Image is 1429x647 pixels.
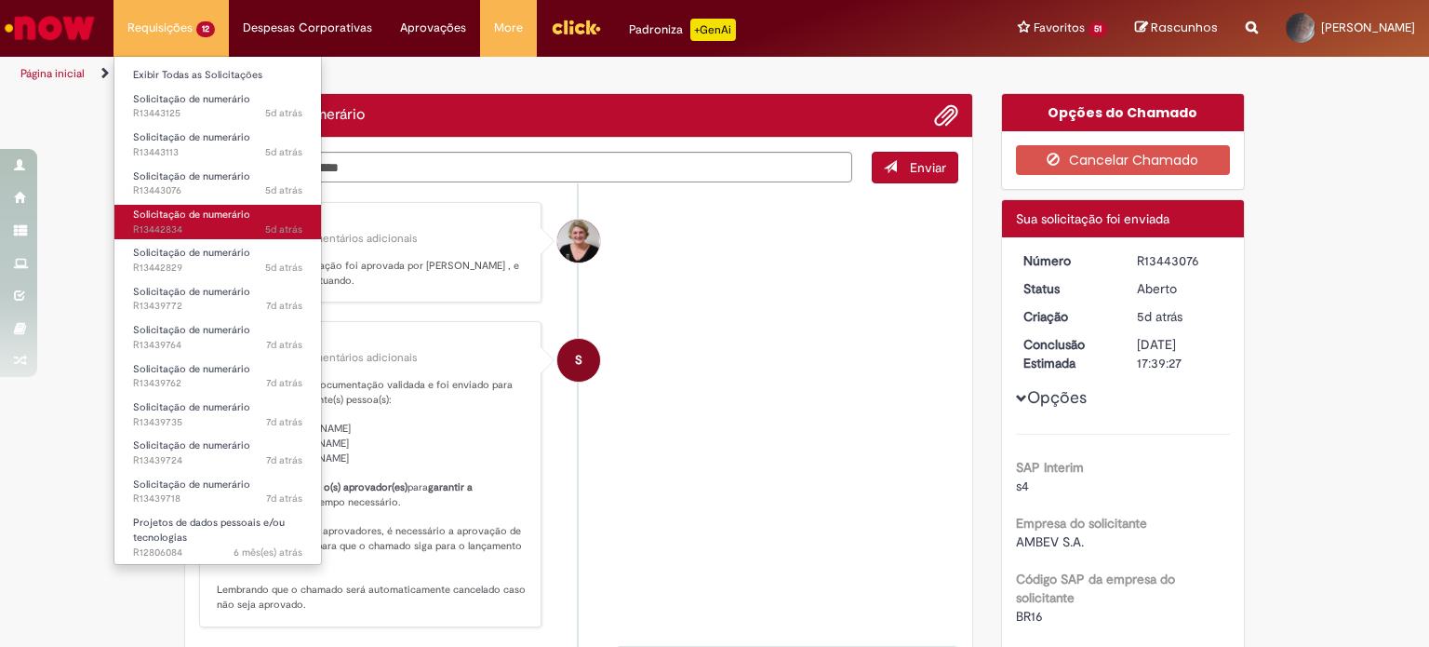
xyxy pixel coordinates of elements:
[266,492,302,505] span: 7d atrás
[114,359,321,394] a: Aberto R13439762 : Solicitação de numerário
[114,243,321,277] a: Aberto R13442829 : Solicitação de numerário
[1137,279,1223,298] div: Aberto
[1016,210,1169,227] span: Sua solicitação foi enviada
[199,152,852,183] textarea: Digite sua mensagem aqui...
[133,323,250,337] span: Solicitação de numerário
[133,285,250,299] span: Solicitação de numerário
[265,183,302,197] span: 5d atrás
[133,492,302,506] span: R13439718
[114,167,321,201] a: Aberto R13443076 : Solicitação de numerário
[133,130,250,144] span: Solicitação de numerário
[133,183,302,198] span: R13443076
[1151,19,1218,36] span: Rascunhos
[217,259,527,288] p: Prezado(a), Sua solicitação foi aprovada por [PERSON_NAME] , e em breve estaremos atuando.
[557,220,600,263] div: Ana Beatriz Ramos Denkena
[690,19,736,41] p: +GenAi
[265,261,302,275] span: 5d atrás
[266,376,302,390] span: 7d atrás
[400,19,466,37] span: Aprovações
[494,19,523,37] span: More
[575,338,582,383] span: S
[265,222,302,236] span: 5d atrás
[266,376,302,390] time: 22/08/2025 12:36:15
[133,415,302,430] span: R13439735
[133,338,302,353] span: R13439764
[133,362,250,376] span: Solicitação de numerário
[114,205,321,239] a: Aberto R13442834 : Solicitação de numerário
[265,183,302,197] time: 25/08/2025 09:38:17
[266,299,302,313] span: 7d atrás
[266,338,302,352] time: 22/08/2025 12:37:16
[1137,335,1223,372] div: [DATE] 17:39:27
[114,282,321,317] a: Aberto R13439772 : Solicitação de numerário
[133,261,302,276] span: R13442829
[266,299,302,313] time: 22/08/2025 12:39:14
[133,145,302,160] span: R13443113
[1009,251,1124,270] dt: Número
[1016,571,1175,606] b: Código SAP da empresa do solicitante
[265,261,302,275] time: 25/08/2025 08:49:50
[20,66,85,81] a: Página inicial
[265,106,302,120] span: 5d atrás
[266,415,302,429] span: 7d atrás
[133,546,302,560] span: R12806084
[114,56,322,565] ul: Requisições
[133,106,302,121] span: R13443125
[114,398,321,432] a: Aberto R13439735 : Solicitação de numerário
[114,436,321,470] a: Aberto R13439724 : Solicitação de numerário
[299,350,418,366] small: Comentários adicionais
[133,400,250,414] span: Solicitação de numerário
[266,338,302,352] span: 7d atrás
[1321,20,1415,35] span: [PERSON_NAME]
[133,222,302,237] span: R13442834
[1002,94,1245,131] div: Opções do Chamado
[1016,459,1084,476] b: SAP Interim
[629,19,736,41] div: Padroniza
[133,516,285,545] span: Projetos de dados pessoais e/ou tecnologias
[114,128,321,162] a: Aberto R13443113 : Solicitação de numerário
[217,217,527,228] div: [PERSON_NAME]
[872,152,958,183] button: Enviar
[910,159,946,176] span: Enviar
[265,145,302,159] span: 5d atrás
[1016,515,1147,532] b: Empresa do solicitante
[133,453,302,468] span: R13439724
[557,339,600,382] div: System
[114,89,321,124] a: Aberto R13443125 : Solicitação de numerário
[1034,19,1085,37] span: Favoritos
[243,19,372,37] span: Despesas Corporativas
[265,106,302,120] time: 25/08/2025 09:46:04
[133,478,250,492] span: Solicitação de numerário
[1137,308,1182,325] span: 5d atrás
[127,19,193,37] span: Requisições
[1137,307,1223,326] div: 25/08/2025 09:38:16
[2,9,98,47] img: ServiceNow
[265,222,302,236] time: 25/08/2025 08:50:46
[114,65,321,86] a: Exibir Todas as Solicitações
[217,378,527,612] p: Seu chamado teve a documentação validada e foi enviado para aprovação da(s) seguinte(s) pessoa(s)...
[266,492,302,505] time: 22/08/2025 12:25:38
[114,320,321,355] a: Aberto R13439764 : Solicitação de numerário
[133,208,250,222] span: Solicitação de numerário
[1016,533,1084,550] span: AMBEV S.A.
[133,246,250,260] span: Solicitação de numerário
[1137,251,1223,270] div: R13443076
[1088,21,1107,37] span: 51
[234,546,302,559] time: 13/03/2025 14:10:38
[551,13,601,41] img: click_logo_yellow_360x200.png
[266,453,302,467] span: 7d atrás
[1016,145,1231,175] button: Cancelar Chamado
[265,145,302,159] time: 25/08/2025 09:44:26
[1009,307,1124,326] dt: Criação
[234,546,302,559] span: 6 mês(es) atrás
[114,513,321,553] a: Aberto R12806084 : Projetos de dados pessoais e/ou tecnologias
[14,57,939,91] ul: Trilhas de página
[1009,279,1124,298] dt: Status
[133,92,250,106] span: Solicitação de numerário
[133,299,302,314] span: R13439772
[266,415,302,429] time: 22/08/2025 12:29:23
[1135,20,1218,37] a: Rascunhos
[934,103,958,128] button: Adicionar anexos
[1009,335,1124,372] dt: Conclusão Estimada
[266,453,302,467] time: 22/08/2025 12:26:38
